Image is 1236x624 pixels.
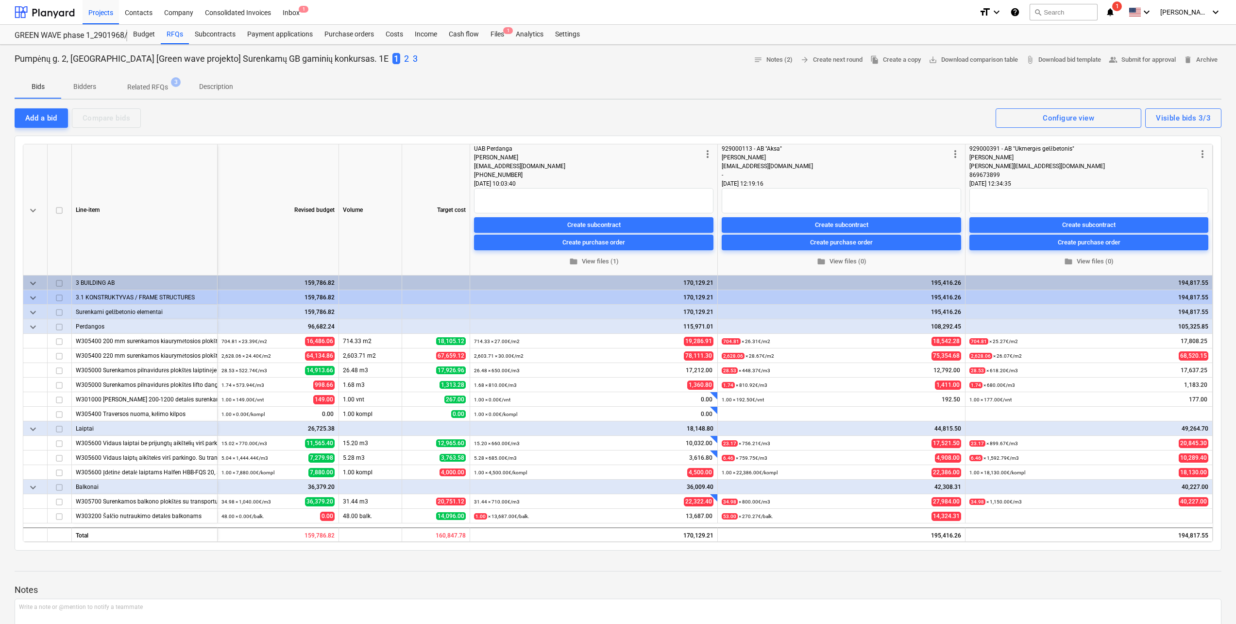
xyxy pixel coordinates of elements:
[474,171,702,179] div: [PHONE_NUMBER]
[722,290,961,305] div: 195,416.26
[451,410,466,418] span: 0.00
[339,378,402,392] div: 1.68 m3
[339,407,402,421] div: 1.00 kompl
[1160,8,1209,16] span: [PERSON_NAME][DEMOGRAPHIC_DATA]
[1179,497,1208,506] span: 40,227.00
[305,337,335,346] span: 16,486.06
[562,237,625,248] div: Create purchase order
[722,470,778,475] small: 1.00 × 22,386.00€ / kompl
[991,6,1002,18] i: keyboard_arrow_down
[817,257,826,266] span: folder
[474,153,702,162] div: [PERSON_NAME]
[76,451,213,465] div: W305600 Vidaus laiptų aikštelės virš parkingo. Su transportu
[127,82,168,92] p: Related RFQs
[931,512,961,521] span: 14,324.31
[932,366,961,375] span: 12,792.00
[27,292,39,304] span: keyboard_arrow_down
[221,353,271,359] small: 2,628.06 × 24.40€ / m2
[221,470,274,475] small: 1.00 × 7,880.00€ / kompl
[1180,337,1208,346] span: 17,808.25
[700,396,713,404] span: 0.00
[76,305,213,319] div: Surenkami gelžbetonio elementai
[161,25,189,44] div: RFQs
[76,334,213,348] div: W305400 200 mm surenkamos kiaurymėtosios plokštės su transportu skaičiuojant Neto kiekį ir su tra...
[969,499,1022,505] small: × 1,150.00€ / m3
[221,305,335,319] div: 159,786.82
[25,112,57,124] div: Add a bid
[969,480,1208,494] div: 40,227.00
[305,366,335,375] span: 14,913.66
[436,337,466,345] span: 18,105.12
[218,527,339,542] div: 159,786.82
[72,144,218,276] div: Line-item
[221,290,335,305] div: 159,786.82
[722,163,813,170] span: [EMAIL_ADDRESS][DOMAIN_NAME]
[700,410,713,418] span: 0.00
[931,439,961,448] span: 17,521.50
[470,527,718,542] div: 170,129.21
[339,392,402,407] div: 1.00 vnt
[1105,52,1180,68] button: Submit for approval
[221,412,265,417] small: 1.00 × 0.00€ / kompl
[754,54,793,66] span: Notes (2)
[929,54,1018,66] span: Download comparison table
[1188,396,1208,404] span: 177.00
[969,163,1105,170] span: [PERSON_NAME][EMAIL_ADDRESS][DOMAIN_NAME]
[800,55,809,64] span: arrow_forward
[722,480,961,494] div: 42,308.31
[688,454,713,462] span: 3,616.80
[474,499,520,504] small: 31.44 × 710.00€ / m3
[474,513,529,520] small: × 13,687.00€ / balk.
[76,276,213,290] div: 3 BUILDING AB
[1026,55,1034,64] span: attach_file
[221,339,267,344] small: 704.81 × 23.39€ / m2
[931,337,961,346] span: 18,542.28
[969,367,1018,374] small: × 618.20€ / m3
[305,439,335,448] span: 11,565.40
[969,470,1025,475] small: 1.00 × 18,130.00€ / kompl
[76,363,213,377] div: W305000 Surenkamos pilnavidurės plokštės laiptinėje su transportu
[339,363,402,378] div: 26.48 m3
[969,353,1022,359] small: × 26.07€ / m2
[722,338,770,345] small: × 26.31€ / m2
[241,25,319,44] a: Payment applications
[485,25,510,44] a: Files1
[27,482,39,493] span: keyboard_arrow_down
[549,25,586,44] div: Settings
[440,454,466,462] span: 3,763.58
[15,108,68,128] button: Add a bid
[866,52,925,68] button: Create a copy
[474,480,713,494] div: 36,009.40
[76,480,213,494] div: Balkonai
[221,276,335,290] div: 159,786.82
[1043,112,1094,124] div: Configure view
[726,256,957,267] span: View files (0)
[1064,257,1073,266] span: folder
[754,55,762,64] span: notes
[443,25,485,44] div: Cash flow
[319,25,380,44] div: Purchase orders
[1105,6,1115,18] i: notifications
[339,436,402,451] div: 15.20 m3
[929,55,937,64] span: save_alt
[15,31,116,41] div: GREEN WAVE phase 1_2901968/2901969/2901972
[722,455,767,461] small: × 759.75€ / m3
[722,382,767,388] small: × 810.92€ / m3
[973,256,1204,267] span: View files (0)
[474,421,713,436] div: 18,148.80
[76,378,213,392] div: W305000 Surenkamos pilnavidurės plokštės lifto dangčiui su transportu
[221,441,267,446] small: 15.02 × 770.00€ / m3
[189,25,241,44] div: Subcontracts
[569,257,578,266] span: folder
[221,319,335,334] div: 96,682.24
[436,352,466,360] span: 67,659.12
[218,144,339,276] div: Revised budget
[27,205,39,216] span: keyboard_arrow_down
[440,468,466,476] span: 4,000.00
[339,494,402,509] div: 31.44 m3
[969,276,1208,290] div: 194,817.55
[27,321,39,333] span: keyboard_arrow_down
[404,53,409,65] p: 2
[27,423,39,435] span: keyboard_arrow_down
